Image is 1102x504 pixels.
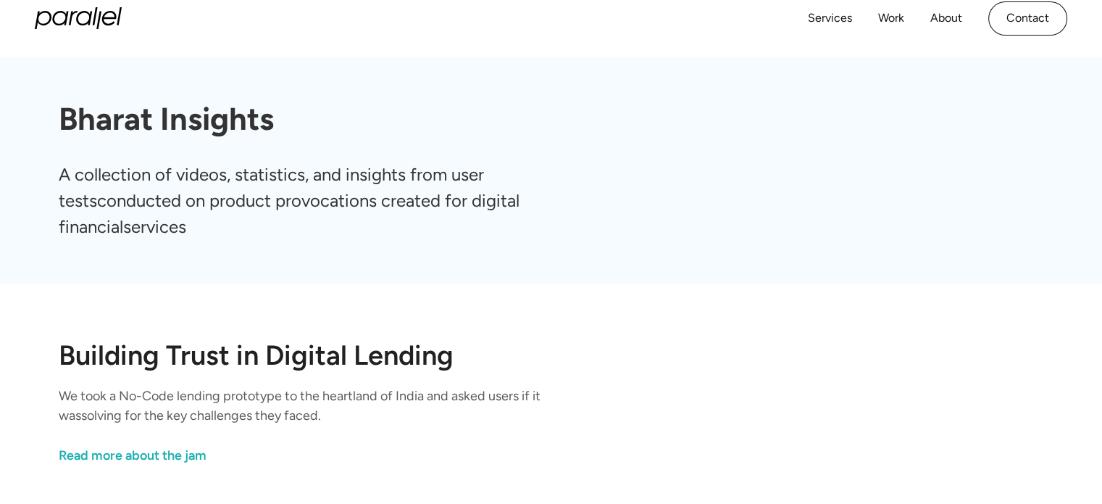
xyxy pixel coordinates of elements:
[59,342,1044,369] h2: Building Trust in Digital Lending
[878,8,904,29] a: Work
[59,387,601,426] p: We took a No-Code lending prototype to the heartland of India and asked users if it wassolving fo...
[988,1,1067,36] a: Contact
[59,446,601,466] a: link
[59,101,1044,139] h1: Bharat Insights
[930,8,962,29] a: About
[59,446,206,466] div: Read more about the jam
[808,8,852,29] a: Services
[35,7,122,29] a: home
[59,162,576,240] p: A collection of videos, statistics, and insights from user testsconducted on product provocations...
